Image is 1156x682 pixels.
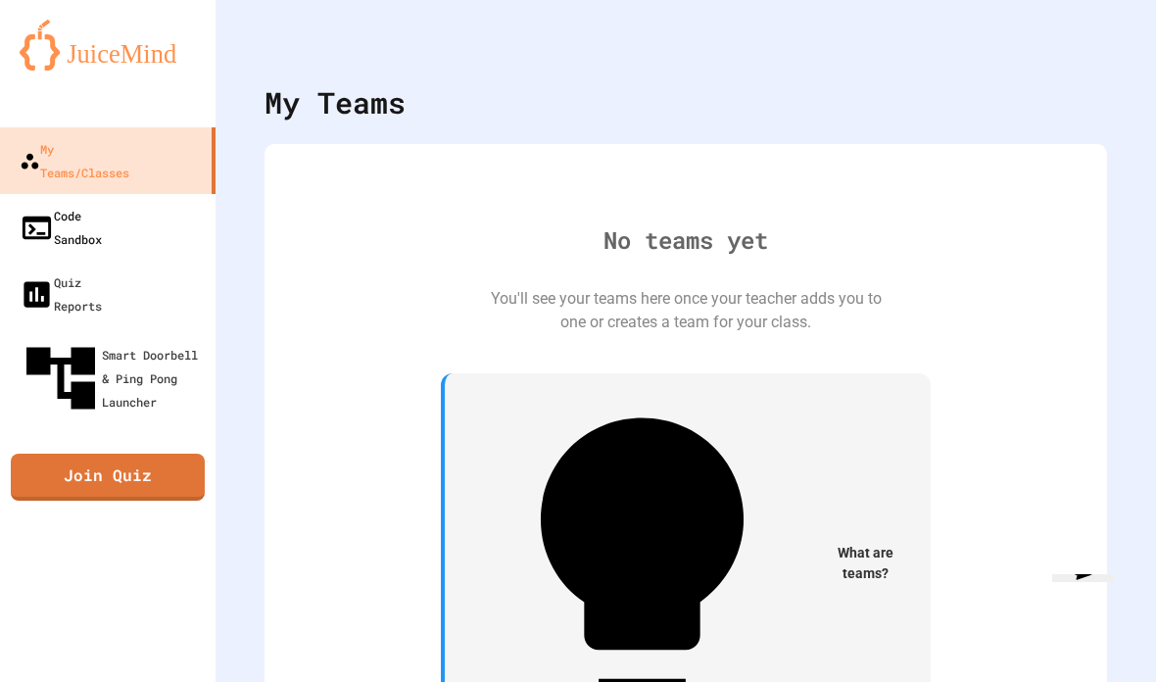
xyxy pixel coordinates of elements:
img: logo-orange.svg [20,20,196,71]
div: Code Sandbox [20,204,102,251]
div: My Teams/Classes [20,137,129,184]
div: You'll see your teams here once your teacher adds you to one or creates a team for your class. [490,287,882,334]
div: Smart Doorbell & Ping Pong Launcher [20,337,208,419]
div: No teams yet [603,222,768,258]
div: My Teams [265,80,406,124]
iframe: chat widget [1044,574,1139,665]
div: Quiz Reports [20,270,102,317]
a: Join Quiz [11,454,205,501]
span: What are teams? [824,543,907,584]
